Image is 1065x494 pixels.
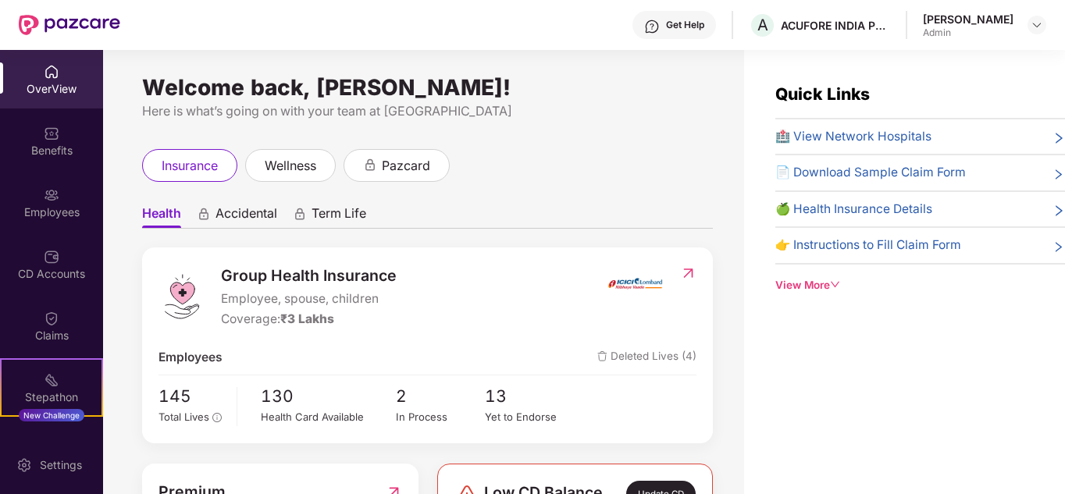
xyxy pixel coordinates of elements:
span: insurance [162,156,218,176]
img: logo [159,273,205,320]
span: 🍏 Health Insurance Details [775,200,932,219]
img: svg+xml;base64,PHN2ZyBpZD0iU2V0dGluZy0yMHgyMCIgeG1sbnM9Imh0dHA6Ly93d3cudzMub3JnLzIwMDAvc3ZnIiB3aW... [16,457,32,473]
img: svg+xml;base64,PHN2ZyBpZD0iRW1wbG95ZWVzIiB4bWxucz0iaHR0cDovL3d3dy53My5vcmcvMjAwMC9zdmciIHdpZHRoPS... [44,187,59,203]
span: 13 [485,383,575,409]
div: In Process [396,409,486,425]
div: View More [775,277,1065,293]
span: right [1053,130,1065,146]
div: Admin [923,27,1013,39]
img: svg+xml;base64,PHN2ZyBpZD0iRHJvcGRvd24tMzJ4MzIiIHhtbG5zPSJodHRwOi8vd3d3LnczLm9yZy8yMDAwL3N2ZyIgd2... [1031,19,1043,31]
span: Employee, spouse, children [221,290,397,308]
div: Settings [35,457,87,473]
span: info-circle [212,413,222,422]
div: animation [197,207,211,221]
span: Accidental [215,205,277,228]
img: svg+xml;base64,PHN2ZyB4bWxucz0iaHR0cDovL3d3dy53My5vcmcvMjAwMC9zdmciIHdpZHRoPSIyMSIgaGVpZ2h0PSIyMC... [44,372,59,388]
span: Term Life [312,205,366,228]
img: svg+xml;base64,PHN2ZyBpZD0iSGVscC0zMngzMiIgeG1sbnM9Imh0dHA6Ly93d3cudzMub3JnLzIwMDAvc3ZnIiB3aWR0aD... [644,19,660,34]
span: Total Lives [159,410,209,423]
span: 145 [159,383,226,409]
img: New Pazcare Logo [19,15,120,35]
div: Health Card Available [261,409,395,425]
img: insurerIcon [606,264,664,303]
span: right [1053,203,1065,219]
div: ACUFORE INDIA PRIVATE LIMITED [781,18,890,33]
div: Stepathon [2,389,102,405]
span: 👉 Instructions to Fill Claim Form [775,236,961,254]
img: svg+xml;base64,PHN2ZyBpZD0iQ0RfQWNjb3VudHMiIGRhdGEtbmFtZT0iQ0QgQWNjb3VudHMiIHhtbG5zPSJodHRwOi8vd3... [44,249,59,265]
div: Coverage: [221,310,397,329]
div: Here is what’s going on with your team at [GEOGRAPHIC_DATA] [142,101,713,121]
img: RedirectIcon [680,265,696,281]
div: animation [293,207,307,221]
img: svg+xml;base64,PHN2ZyBpZD0iQmVuZWZpdHMiIHhtbG5zPSJodHRwOi8vd3d3LnczLm9yZy8yMDAwL3N2ZyIgd2lkdGg9Ij... [44,126,59,141]
span: 🏥 View Network Hospitals [775,127,931,146]
img: svg+xml;base64,PHN2ZyBpZD0iRW5kb3JzZW1lbnRzIiB4bWxucz0iaHR0cDovL3d3dy53My5vcmcvMjAwMC9zdmciIHdpZH... [44,434,59,450]
span: A [757,16,768,34]
span: right [1053,166,1065,182]
span: Group Health Insurance [221,264,397,288]
span: Quick Links [775,84,870,104]
div: Welcome back, [PERSON_NAME]! [142,81,713,94]
span: 2 [396,383,486,409]
span: right [1053,239,1065,254]
img: svg+xml;base64,PHN2ZyBpZD0iQ2xhaW0iIHhtbG5zPSJodHRwOi8vd3d3LnczLm9yZy8yMDAwL3N2ZyIgd2lkdGg9IjIwIi... [44,311,59,326]
img: deleteIcon [597,351,607,361]
div: animation [363,158,377,172]
span: Deleted Lives (4) [597,348,696,367]
div: [PERSON_NAME] [923,12,1013,27]
span: pazcard [382,156,430,176]
span: wellness [265,156,316,176]
img: svg+xml;base64,PHN2ZyBpZD0iSG9tZSIgeG1sbnM9Imh0dHA6Ly93d3cudzMub3JnLzIwMDAvc3ZnIiB3aWR0aD0iMjAiIG... [44,64,59,80]
div: Yet to Endorse [485,409,575,425]
div: Get Help [666,19,704,31]
span: Health [142,205,181,228]
span: Employees [159,348,223,367]
span: 130 [261,383,395,409]
span: 📄 Download Sample Claim Form [775,163,966,182]
span: ₹3 Lakhs [280,311,334,326]
div: New Challenge [19,409,84,421]
span: down [830,279,841,290]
